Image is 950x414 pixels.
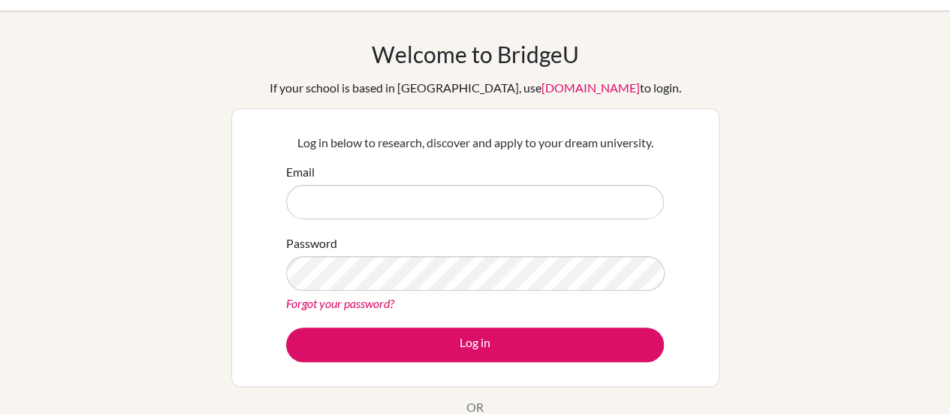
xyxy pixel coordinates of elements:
[286,234,337,252] label: Password
[286,328,664,362] button: Log in
[270,79,681,97] div: If your school is based in [GEOGRAPHIC_DATA], use to login.
[286,296,394,310] a: Forgot your password?
[286,163,315,181] label: Email
[372,41,579,68] h1: Welcome to BridgeU
[541,80,640,95] a: [DOMAIN_NAME]
[286,134,664,152] p: Log in below to research, discover and apply to your dream university.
